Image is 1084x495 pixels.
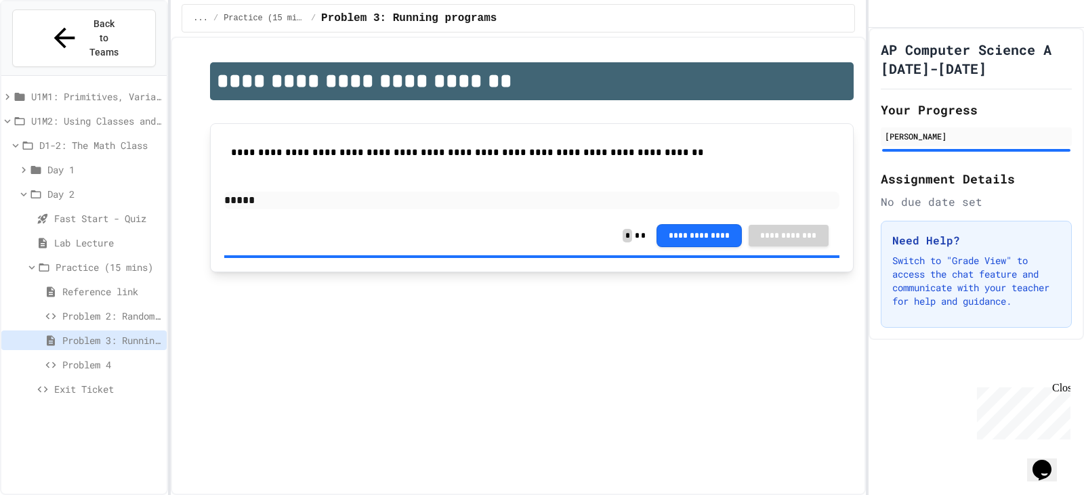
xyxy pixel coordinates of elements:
span: Problem 4 [62,358,161,372]
span: Problem 3: Running programs [62,333,161,347]
span: Reference link [62,284,161,299]
span: U1M2: Using Classes and Objects [31,114,161,128]
div: Chat with us now!Close [5,5,93,86]
h2: Assignment Details [881,169,1072,188]
span: Problem 2: Random integer between 25-75 [62,309,161,323]
iframe: chat widget [972,382,1070,439]
p: Switch to "Grade View" to access the chat feature and communicate with your teacher for help and ... [892,254,1060,308]
span: Day 2 [47,187,161,201]
span: Practice (15 mins) [56,260,161,274]
h1: AP Computer Science A [DATE]-[DATE] [881,40,1072,78]
div: No due date set [881,194,1072,210]
span: Practice (15 mins) [224,13,306,24]
span: / [311,13,316,24]
span: D1-2: The Math Class [39,138,161,152]
h3: Need Help? [892,232,1060,249]
span: Fast Start - Quiz [54,211,161,225]
div: [PERSON_NAME] [885,130,1068,142]
span: Day 1 [47,163,161,177]
span: Lab Lecture [54,236,161,250]
iframe: chat widget [1027,441,1070,481]
span: ... [193,13,208,24]
h2: Your Progress [881,100,1072,119]
span: Back to Teams [88,17,120,60]
span: Exit Ticket [54,382,161,396]
span: Problem 3: Running programs [321,10,497,26]
span: / [213,13,218,24]
span: U1M1: Primitives, Variables, Basic I/O [31,89,161,104]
